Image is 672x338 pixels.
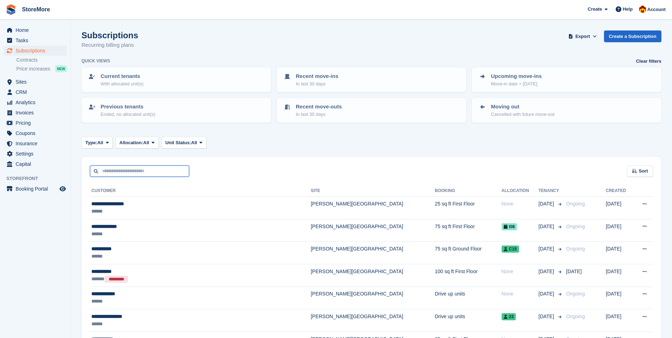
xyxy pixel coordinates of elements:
[502,223,517,230] span: I08
[606,287,633,309] td: [DATE]
[606,219,633,242] td: [DATE]
[647,6,666,13] span: Account
[491,80,542,88] p: Move-in date > [DATE]
[606,242,633,264] td: [DATE]
[4,184,67,194] a: menu
[538,313,555,320] span: [DATE]
[636,58,661,65] a: Clear filters
[435,219,501,242] td: 75 sq ft First Floor
[16,77,58,87] span: Sites
[435,309,501,332] td: Drive up units
[97,139,103,146] span: All
[4,35,67,45] a: menu
[296,111,342,118] p: In last 30 days
[311,197,435,219] td: [PERSON_NAME][GEOGRAPHIC_DATA]
[639,6,646,13] img: Store More Team
[16,128,58,138] span: Coupons
[538,185,563,197] th: Tenancy
[4,97,67,107] a: menu
[606,264,633,287] td: [DATE]
[606,309,633,332] td: [DATE]
[311,287,435,309] td: [PERSON_NAME][GEOGRAPHIC_DATA]
[606,197,633,219] td: [DATE]
[16,25,58,35] span: Home
[4,159,67,169] a: menu
[16,118,58,128] span: Pricing
[311,242,435,264] td: [PERSON_NAME][GEOGRAPHIC_DATA]
[435,242,501,264] td: 75 sq ft Ground Floor
[81,41,138,49] p: Recurring billing plans
[502,268,538,275] div: None
[491,72,542,80] p: Upcoming move-ins
[16,108,58,118] span: Invoices
[566,201,585,207] span: Ongoing
[623,6,633,13] span: Help
[82,98,270,122] a: Previous tenants Ended, no allocated unit(s)
[82,68,270,91] a: Current tenants With allocated unit(s)
[58,185,67,193] a: Preview store
[491,111,554,118] p: Cancelled with future move-out
[311,185,435,197] th: Site
[90,185,311,197] th: Customer
[16,87,58,97] span: CRM
[16,149,58,159] span: Settings
[311,219,435,242] td: [PERSON_NAME][GEOGRAPHIC_DATA]
[16,139,58,148] span: Insurance
[538,200,555,208] span: [DATE]
[81,30,138,40] h1: Subscriptions
[16,65,67,73] a: Price increases NEW
[435,185,501,197] th: Booking
[296,103,342,111] p: Recent move-outs
[4,25,67,35] a: menu
[4,77,67,87] a: menu
[119,139,143,146] span: Allocation:
[101,80,143,88] p: With allocated unit(s)
[538,245,555,253] span: [DATE]
[6,4,16,15] img: stora-icon-8386f47178a22dfd0bd8f6a31ec36ba5ce8667c1dd55bd0f319d3a0aa187defe.svg
[4,128,67,138] a: menu
[165,139,191,146] span: Unit Status:
[4,149,67,159] a: menu
[538,223,555,230] span: [DATE]
[502,185,538,197] th: Allocation
[566,224,585,229] span: Ongoing
[491,103,554,111] p: Moving out
[566,246,585,252] span: Ongoing
[588,6,602,13] span: Create
[566,291,585,297] span: Ongoing
[162,137,207,148] button: Unit Status: All
[296,72,338,80] p: Recent move-ins
[639,168,648,175] span: Sort
[435,197,501,219] td: 25 sq ft First Floor
[473,98,661,122] a: Moving out Cancelled with future move-out
[16,159,58,169] span: Capital
[538,268,555,275] span: [DATE]
[502,246,519,253] span: C15
[567,30,598,42] button: Export
[191,139,197,146] span: All
[55,65,67,72] div: NEW
[4,108,67,118] a: menu
[473,68,661,91] a: Upcoming move-ins Move-in date > [DATE]
[143,139,149,146] span: All
[16,97,58,107] span: Analytics
[311,264,435,287] td: [PERSON_NAME][GEOGRAPHIC_DATA]
[4,118,67,128] a: menu
[101,103,156,111] p: Previous tenants
[16,46,58,56] span: Subscriptions
[435,287,501,309] td: Drive up units
[4,46,67,56] a: menu
[606,185,633,197] th: Created
[115,137,159,148] button: Allocation: All
[277,68,465,91] a: Recent move-ins In last 30 days
[575,33,590,40] span: Export
[435,264,501,287] td: 100 sq ft First Floor
[101,111,156,118] p: Ended, no allocated unit(s)
[6,175,70,182] span: Storefront
[502,290,538,298] div: None
[502,313,516,320] span: 23
[604,30,661,42] a: Create a Subscription
[16,35,58,45] span: Tasks
[4,87,67,97] a: menu
[16,184,58,194] span: Booking Portal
